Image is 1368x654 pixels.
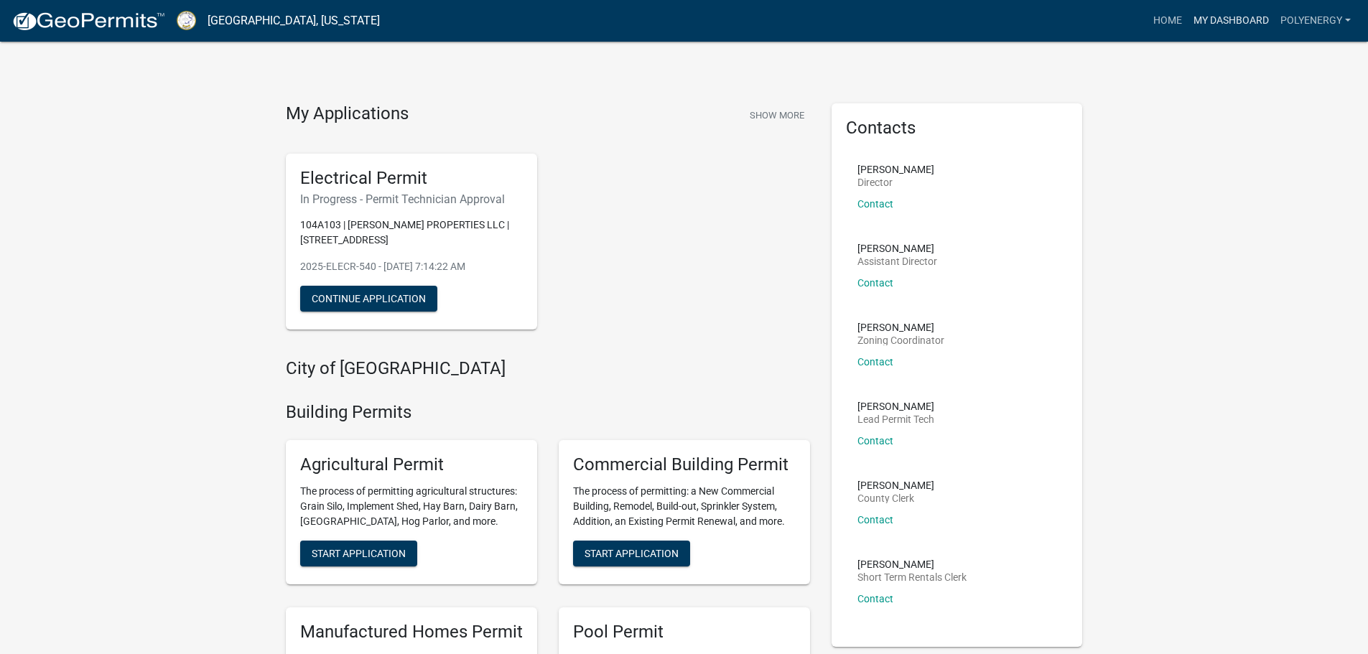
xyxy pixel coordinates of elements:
a: [GEOGRAPHIC_DATA], [US_STATE] [208,9,380,33]
p: [PERSON_NAME] [857,401,934,411]
h5: Commercial Building Permit [573,454,796,475]
img: Putnam County, Georgia [177,11,196,30]
p: The process of permitting: a New Commercial Building, Remodel, Build-out, Sprinkler System, Addit... [573,484,796,529]
h4: City of [GEOGRAPHIC_DATA] [286,358,810,379]
p: Assistant Director [857,256,937,266]
p: [PERSON_NAME] [857,322,944,332]
a: Polyenergy [1275,7,1357,34]
a: Contact [857,277,893,289]
p: 2025-ELECR-540 - [DATE] 7:14:22 AM [300,259,523,274]
p: Lead Permit Tech [857,414,934,424]
p: County Clerk [857,493,934,503]
button: Show More [744,103,810,127]
span: Start Application [312,547,406,559]
a: Contact [857,593,893,604]
h6: In Progress - Permit Technician Approval [300,192,523,206]
button: Start Application [300,541,417,566]
a: Contact [857,198,893,210]
button: Continue Application [300,286,437,312]
a: My Dashboard [1188,7,1275,34]
h4: Building Permits [286,402,810,423]
p: Director [857,177,934,187]
h5: Contacts [846,118,1069,139]
h5: Pool Permit [573,622,796,643]
a: Contact [857,356,893,368]
a: Contact [857,435,893,447]
p: [PERSON_NAME] [857,480,934,490]
a: Contact [857,514,893,525]
p: [PERSON_NAME] [857,559,967,569]
h5: Electrical Permit [300,168,523,189]
a: Home [1148,7,1188,34]
h4: My Applications [286,103,409,125]
p: [PERSON_NAME] [857,164,934,174]
p: The process of permitting agricultural structures: Grain Silo, Implement Shed, Hay Barn, Dairy Ba... [300,484,523,529]
p: [PERSON_NAME] [857,243,937,253]
p: 104A103 | [PERSON_NAME] PROPERTIES LLC | [STREET_ADDRESS] [300,218,523,248]
h5: Manufactured Homes Permit [300,622,523,643]
span: Start Application [585,547,679,559]
h5: Agricultural Permit [300,454,523,475]
p: Short Term Rentals Clerk [857,572,967,582]
p: Zoning Coordinator [857,335,944,345]
button: Start Application [573,541,690,566]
